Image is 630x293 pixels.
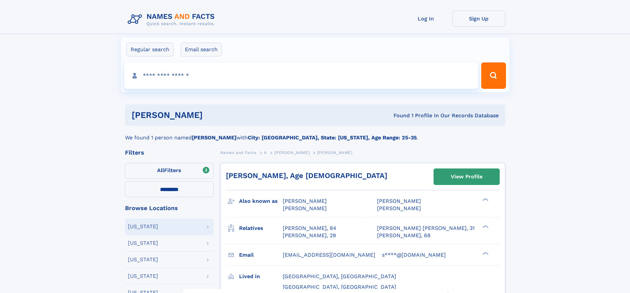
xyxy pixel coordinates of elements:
[283,252,375,258] span: [EMAIL_ADDRESS][DOMAIN_NAME]
[220,148,257,157] a: Names and Facts
[399,11,452,27] a: Log In
[377,198,421,204] span: [PERSON_NAME]
[125,205,214,211] div: Browse Locations
[192,134,236,141] b: [PERSON_NAME]
[128,274,158,279] div: [US_STATE]
[126,43,174,56] label: Regular search
[481,198,489,202] div: ❯
[239,249,283,261] h3: Email
[274,150,310,155] span: [PERSON_NAME]
[298,112,499,119] div: Found 1 Profile In Our Records Database
[377,225,475,232] a: [PERSON_NAME] [PERSON_NAME], 31
[125,11,220,28] img: Logo Names and Facts
[283,205,327,211] span: [PERSON_NAME]
[128,240,158,246] div: [US_STATE]
[264,148,267,157] a: A
[377,205,421,211] span: [PERSON_NAME]
[283,225,336,232] a: [PERSON_NAME], 84
[125,150,214,156] div: Filters
[181,43,222,56] label: Email search
[283,273,396,279] span: [GEOGRAPHIC_DATA], [GEOGRAPHIC_DATA]
[317,150,353,155] span: [PERSON_NAME]
[481,251,489,255] div: ❯
[239,271,283,282] h3: Lived in
[274,148,310,157] a: [PERSON_NAME]
[248,134,417,141] b: City: [GEOGRAPHIC_DATA], State: [US_STATE], Age Range: 25-35
[283,198,327,204] span: [PERSON_NAME]
[132,111,298,119] h1: [PERSON_NAME]
[239,196,283,207] h3: Also known as
[481,224,489,229] div: ❯
[452,11,505,27] a: Sign Up
[125,126,505,142] div: We found 1 person named with .
[283,284,396,290] span: [GEOGRAPHIC_DATA], [GEOGRAPHIC_DATA]
[481,62,506,89] button: Search Button
[434,169,499,185] a: View Profile
[128,257,158,262] div: [US_STATE]
[128,224,158,229] div: [US_STATE]
[283,232,336,239] a: [PERSON_NAME], 29
[125,163,214,179] label: Filters
[124,62,479,89] input: search input
[239,223,283,234] h3: Relatives
[451,169,483,184] div: View Profile
[226,171,387,180] a: [PERSON_NAME], Age [DEMOGRAPHIC_DATA]
[377,232,431,239] a: [PERSON_NAME], 68
[264,150,267,155] span: A
[157,167,164,173] span: All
